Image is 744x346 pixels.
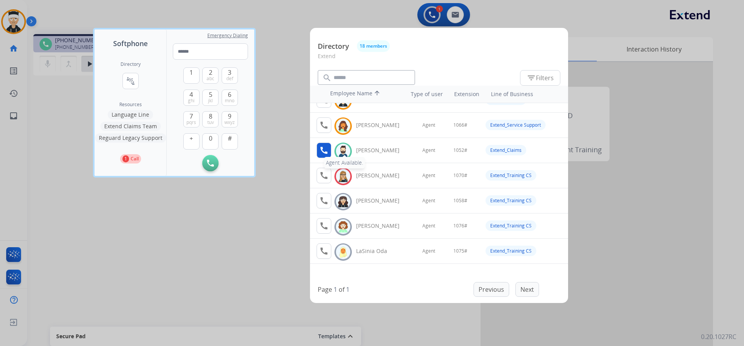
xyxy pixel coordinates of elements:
[486,246,536,256] div: Extend_Training CS
[228,90,231,99] span: 6
[186,119,196,126] span: pqrs
[318,285,332,294] p: Page
[453,172,467,179] span: 1070#
[209,134,212,143] span: 0
[183,90,200,106] button: 4ghi
[422,223,435,229] span: Agent
[422,198,435,204] span: Agent
[326,86,396,103] th: Employee Name
[207,119,214,126] span: tuv
[527,73,536,83] mat-icon: filter_list
[453,223,467,229] span: 1076#
[226,76,233,82] span: def
[183,67,200,84] button: 1
[319,171,329,180] mat-icon: call
[357,40,390,52] button: 18 members
[228,112,231,121] span: 9
[527,73,554,83] span: Filters
[209,68,212,77] span: 2
[202,90,219,106] button: 5jkl
[338,196,349,208] img: avatar
[422,172,435,179] span: Agent
[356,146,408,154] div: [PERSON_NAME]
[120,154,141,164] button: 1Call
[207,33,248,39] span: Emergency Dialing
[131,155,139,162] p: Call
[95,133,166,143] button: Reguard Legacy Support
[324,157,365,169] div: Agent Available.
[318,52,560,66] p: Extend
[486,170,536,181] div: Extend_Training CS
[422,147,435,153] span: Agent
[356,247,408,255] div: LaSinia Oda
[202,133,219,150] button: 0
[222,67,238,84] button: 3def
[520,70,560,86] button: Filters
[453,147,467,153] span: 1052#
[100,122,161,131] button: Extend Claims Team
[225,98,234,104] span: mno
[224,119,235,126] span: wxyz
[228,68,231,77] span: 3
[422,248,435,254] span: Agent
[122,155,129,162] p: 1
[189,90,193,99] span: 4
[222,90,238,106] button: 6mno
[356,222,408,230] div: [PERSON_NAME]
[189,134,193,143] span: +
[126,76,135,86] mat-icon: connect_without_contact
[339,285,344,294] p: of
[222,133,238,150] button: #
[319,120,329,130] mat-icon: call
[338,145,349,157] img: avatar
[453,248,467,254] span: 1075#
[486,220,536,231] div: Extend_Training CS
[356,172,408,179] div: [PERSON_NAME]
[188,98,195,104] span: ghi
[209,112,212,121] span: 8
[319,196,329,205] mat-icon: call
[108,110,153,119] button: Language Line
[202,67,219,84] button: 2abc
[338,221,349,233] img: avatar
[450,86,483,102] th: Extension
[486,195,536,206] div: Extend_Training CS
[119,102,142,108] span: Resources
[317,143,331,158] button: Agent Available.
[222,111,238,127] button: 9wxyz
[486,120,546,130] div: Extend_Service Support
[318,41,349,52] p: Directory
[338,170,349,182] img: avatar
[183,133,200,150] button: +
[228,134,232,143] span: #
[207,160,214,167] img: call-button
[486,145,526,155] div: Extend_Claims
[189,68,193,77] span: 1
[453,198,467,204] span: 1058#
[202,111,219,127] button: 8tuv
[372,90,382,99] mat-icon: arrow_upward
[338,246,349,258] img: avatar
[209,90,212,99] span: 5
[208,98,213,104] span: jkl
[400,86,447,102] th: Type of user
[319,246,329,256] mat-icon: call
[319,146,329,155] mat-icon: call
[319,221,329,231] mat-icon: call
[189,112,193,121] span: 7
[121,61,141,67] h2: Directory
[356,197,408,205] div: [PERSON_NAME]
[338,120,349,132] img: avatar
[113,38,148,49] span: Softphone
[453,122,467,128] span: 1066#
[701,332,736,341] p: 0.20.1027RC
[487,86,564,102] th: Line of Business
[207,76,214,82] span: abc
[322,73,332,83] mat-icon: search
[356,121,408,129] div: [PERSON_NAME]
[422,122,435,128] span: Agent
[183,111,200,127] button: 7pqrs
